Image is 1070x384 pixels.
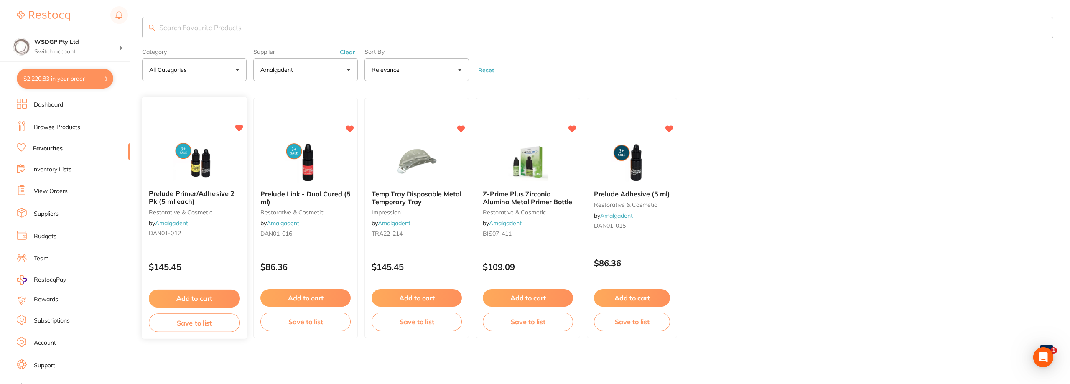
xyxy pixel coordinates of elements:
small: restorative & cosmetic [260,209,351,216]
a: Amalgadent [600,212,633,219]
label: Category [142,48,247,55]
b: Temp Tray Disposable Metal Temporary Tray [372,190,462,206]
p: $109.09 [483,262,573,272]
a: Amalgadent [267,219,299,227]
span: by [483,219,522,227]
span: Z-Prime Plus Zirconia Alumina Metal Primer Bottle [483,190,572,206]
img: Restocq Logo [17,11,70,21]
a: 1 [1040,343,1053,360]
button: Save to list [149,313,240,332]
a: Support [34,361,55,370]
img: WSDGP Pty Ltd [13,38,30,55]
p: Relevance [372,66,403,74]
a: Dashboard [34,101,63,109]
span: BIS07-411 [483,230,512,237]
span: DAN01-012 [149,230,181,237]
button: Save to list [260,313,351,331]
a: Account [34,339,56,347]
button: Add to cart [594,289,670,307]
p: $145.45 [372,262,462,272]
button: Add to cart [372,289,462,307]
a: Suppliers [34,210,59,218]
span: by [260,219,299,227]
img: Prelude Adhesive (5 ml) [605,142,659,183]
div: Open Intercom Messenger [1033,347,1053,367]
button: Save to list [372,313,462,331]
button: Save to list [483,313,573,331]
span: by [594,212,633,219]
img: RestocqPay [17,275,27,285]
button: Relevance [364,58,469,81]
a: RestocqPay [17,275,66,285]
a: Team [34,254,48,263]
span: by [149,219,188,227]
button: Clear [337,48,358,56]
p: $86.36 [260,262,351,272]
span: DAN01-016 [260,230,292,237]
span: by [372,219,410,227]
small: restorative & cosmetic [149,209,240,216]
a: Amalgadent [489,219,522,227]
img: Z-Prime Plus Zirconia Alumina Metal Primer Bottle [501,142,555,183]
label: Supplier [253,48,358,55]
a: Rewards [34,295,58,304]
p: Switch account [34,48,119,56]
button: Reset [476,66,497,74]
small: impression [372,209,462,216]
button: Add to cart [260,289,351,307]
img: Prelude Primer/Adhesive 2 Pk (5 ml each) [167,141,222,183]
img: Temp Tray Disposable Metal Temporary Tray [390,142,444,183]
input: Search Favourite Products [142,17,1053,38]
span: Prelude Primer/Adhesive 2 Pk (5 ml each) [149,190,234,206]
button: Add to cart [483,289,573,307]
span: TRA22-214 [372,230,403,237]
a: Amalgadent [155,219,188,227]
a: Inventory Lists [32,165,71,174]
small: restorative & cosmetic [594,201,670,208]
small: restorative & cosmetic [483,209,573,216]
a: Favourites [33,145,63,153]
p: $86.36 [594,258,670,268]
label: Sort By [364,48,469,55]
a: Restocq Logo [17,6,70,25]
button: Amalgadent [253,58,358,81]
a: Amalgadent [378,219,410,227]
button: Save to list [594,313,670,331]
span: RestocqPay [34,276,66,284]
a: Subscriptions [34,317,70,325]
b: Prelude Primer/Adhesive 2 Pk (5 ml each) [149,190,240,206]
p: $145.45 [149,262,240,272]
p: All Categories [149,66,190,74]
span: Temp Tray Disposable Metal Temporary Tray [372,190,461,206]
img: Prelude Link - Dual Cured (5 ml) [278,142,333,183]
b: Prelude Adhesive (5 ml) [594,190,670,198]
span: DAN01-015 [594,222,626,229]
button: All Categories [142,58,247,81]
a: Browse Products [34,123,80,132]
p: Amalgadent [260,66,296,74]
b: Prelude Link - Dual Cured (5 ml) [260,190,351,206]
a: View Orders [34,187,68,196]
a: Budgets [34,232,56,241]
b: Z-Prime Plus Zirconia Alumina Metal Primer Bottle [483,190,573,206]
button: Add to cart [149,290,240,308]
h4: WSDGP Pty Ltd [34,38,119,46]
span: 1 [1050,347,1057,354]
button: $2,220.83 in your order [17,69,113,89]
